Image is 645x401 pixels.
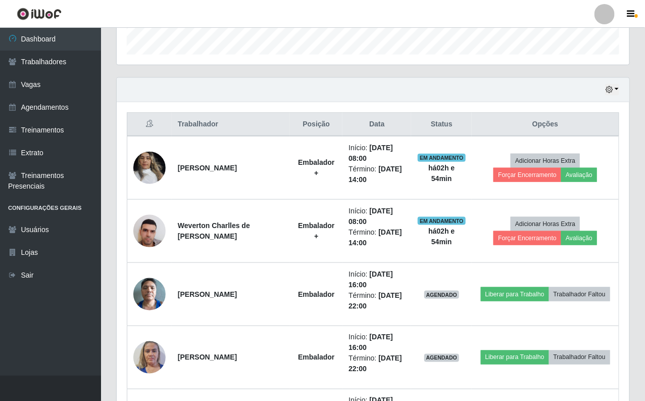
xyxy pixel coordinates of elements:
img: 1752868236583.jpeg [133,336,166,379]
strong: Embalador + [298,158,334,177]
strong: [PERSON_NAME] [178,290,237,298]
li: Início: [349,206,405,227]
button: Trabalhador Faltou [549,350,610,365]
th: Status [411,113,472,137]
span: AGENDADO [424,354,460,362]
time: [DATE] 08:00 [349,144,393,162]
th: Opções [472,113,619,137]
th: Data [342,113,411,137]
img: 1744396836120.jpeg [133,146,166,189]
strong: [PERSON_NAME] [178,164,237,172]
strong: Embalador [298,353,334,362]
li: Início: [349,143,405,164]
button: Forçar Encerramento [493,231,561,245]
img: 1752584852872.jpeg [133,209,166,252]
strong: há 02 h e 54 min [428,164,455,183]
button: Forçar Encerramento [493,168,561,182]
strong: [PERSON_NAME] [178,353,237,362]
button: Adicionar Horas Extra [511,217,580,231]
time: [DATE] 16:00 [349,270,393,289]
img: CoreUI Logo [17,8,62,20]
img: 1720641166740.jpeg [133,273,166,316]
span: EM ANDAMENTO [418,217,466,225]
time: [DATE] 16:00 [349,333,393,352]
button: Adicionar Horas Extra [511,154,580,168]
strong: há 02 h e 54 min [428,227,455,246]
li: Início: [349,332,405,353]
li: Término: [349,164,405,185]
button: Liberar para Trabalho [481,287,549,301]
button: Avaliação [561,168,597,182]
strong: Embalador [298,290,334,298]
span: EM ANDAMENTO [418,154,466,162]
strong: Embalador + [298,221,334,240]
strong: Weverton Charlles de [PERSON_NAME] [178,221,250,240]
li: Término: [349,227,405,248]
span: AGENDADO [424,291,460,299]
li: Término: [349,353,405,375]
button: Trabalhador Faltou [549,287,610,301]
button: Liberar para Trabalho [481,350,549,365]
li: Término: [349,290,405,311]
li: Início: [349,269,405,290]
time: [DATE] 08:00 [349,207,393,226]
button: Avaliação [561,231,597,245]
th: Trabalhador [172,113,290,137]
th: Posição [290,113,342,137]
